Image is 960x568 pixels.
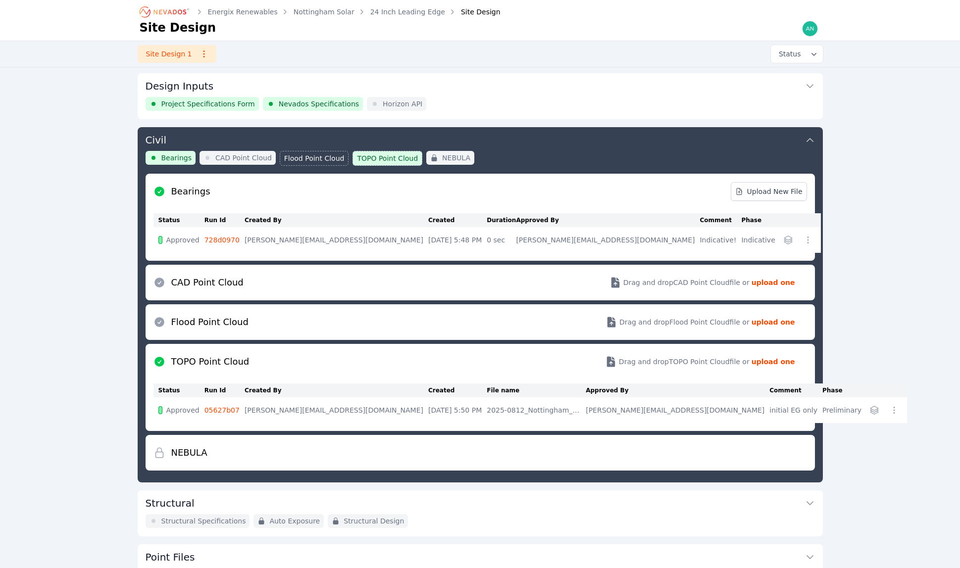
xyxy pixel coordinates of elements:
[802,21,818,37] img: andrew@nevados.solar
[146,73,815,97] button: Design Inputs
[146,496,195,510] h3: Structural
[344,516,404,526] span: Structural Design
[146,133,166,147] h3: Civil
[153,213,204,227] th: Status
[245,213,428,227] th: Created By
[208,7,278,17] a: Energix Renewables
[269,516,320,526] span: Auto Exposure
[138,73,823,119] div: Design InputsProject Specifications FormNevados SpecificationsHorizon API
[752,317,795,327] strong: upload one
[204,406,240,414] a: 05627b07
[245,397,428,423] td: [PERSON_NAME][EMAIL_ADDRESS][DOMAIN_NAME]
[619,317,750,327] span: Drag and drop Flood Point Cloud file or
[171,315,249,329] h2: Flood Point Cloud
[735,187,803,196] span: Upload New File
[487,383,586,397] th: File name
[204,236,240,244] a: 728d0970
[138,490,823,536] div: StructuralStructural SpecificationsAuto ExposureStructural Design
[586,397,769,423] td: [PERSON_NAME][EMAIL_ADDRESS][DOMAIN_NAME]
[516,213,700,227] th: Approved By
[171,355,250,369] h2: TOPO Point Cloud
[171,185,210,198] h2: Bearings
[487,213,516,227] th: Duration
[731,182,807,201] a: Upload New File
[294,7,354,17] a: Nottingham Solar
[284,153,345,163] span: Flood Point Cloud
[752,357,795,367] strong: upload one
[769,383,822,397] th: Comment
[161,153,192,163] span: Bearings
[741,213,780,227] th: Phase
[700,213,741,227] th: Comment
[146,550,195,564] h3: Point Files
[171,276,244,289] h2: CAD Point Cloud
[822,383,866,397] th: Phase
[428,383,487,397] th: Created
[357,153,418,163] span: TOPO Point Cloud
[245,227,428,253] td: [PERSON_NAME][EMAIL_ADDRESS][DOMAIN_NAME]
[775,49,801,59] span: Status
[442,153,470,163] span: NEBULA
[593,348,807,376] button: Drag and dropTOPO Point Cloudfile or upload one
[140,4,501,20] nav: Breadcrumb
[428,397,487,423] td: [DATE] 5:50 PM
[138,45,216,63] a: Site Design 1
[161,516,246,526] span: Structural Specifications
[370,7,445,17] a: 24 Inch Leading Edge
[166,405,200,415] span: Approved
[279,99,359,109] span: Nevados Specifications
[146,127,815,151] button: Civil
[171,446,207,460] h2: NEBULA
[594,308,807,336] button: Drag and dropFlood Point Cloudfile or upload one
[138,127,823,482] div: CivilBearingsCAD Point CloudFlood Point CloudTOPO Point CloudNEBULABearingsUpload New FileStatusR...
[428,213,487,227] th: Created
[487,405,581,415] div: 2025-0812_Nottingham_oEG.csv
[146,490,815,514] button: Structural
[769,405,817,415] div: initial EG only
[245,383,428,397] th: Created By
[822,405,861,415] div: Preliminary
[215,153,272,163] span: CAD Point Cloud
[741,235,775,245] div: Indicative
[383,99,422,109] span: Horizon API
[428,227,487,253] td: [DATE] 5:48 PM
[586,383,769,397] th: Approved By
[700,235,736,245] div: Indicative!
[619,357,750,367] span: Drag and drop TOPO Point Cloud file or
[771,45,823,63] button: Status
[623,278,750,287] span: Drag and drop CAD Point Cloud file or
[487,235,511,245] div: 0 sec
[146,544,815,568] button: Point Files
[204,213,245,227] th: Run Id
[204,383,245,397] th: Run Id
[146,79,214,93] h3: Design Inputs
[752,278,795,287] strong: upload one
[161,99,255,109] span: Project Specifications Form
[516,227,700,253] td: [PERSON_NAME][EMAIL_ADDRESS][DOMAIN_NAME]
[140,20,216,36] h1: Site Design
[166,235,200,245] span: Approved
[153,383,204,397] th: Status
[598,269,807,296] button: Drag and dropCAD Point Cloudfile or upload one
[447,7,501,17] div: Site Design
